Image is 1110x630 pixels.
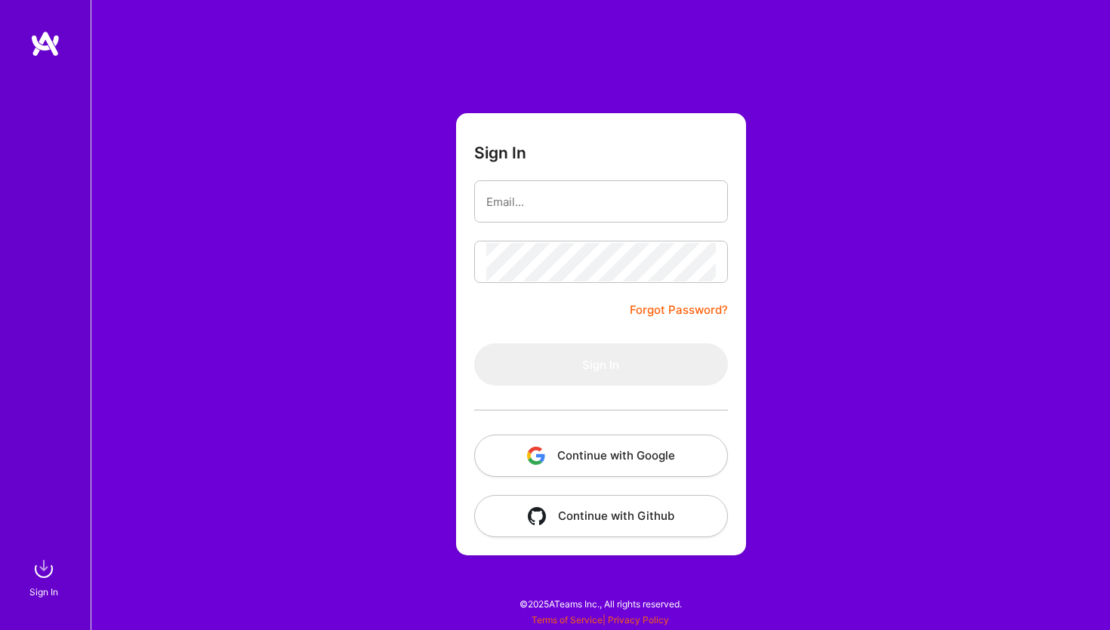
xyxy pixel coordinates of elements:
[528,507,546,525] img: icon
[474,495,728,537] button: Continue with Github
[532,614,669,625] span: |
[29,584,58,600] div: Sign In
[32,554,59,600] a: sign inSign In
[474,143,526,162] h3: Sign In
[630,301,728,319] a: Forgot Password?
[532,614,603,625] a: Terms of Service
[486,183,716,221] input: Email...
[474,343,728,386] button: Sign In
[608,614,669,625] a: Privacy Policy
[91,585,1110,622] div: © 2025 ATeams Inc., All rights reserved.
[527,447,545,465] img: icon
[30,30,60,57] img: logo
[474,435,728,477] button: Continue with Google
[29,554,59,584] img: sign in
